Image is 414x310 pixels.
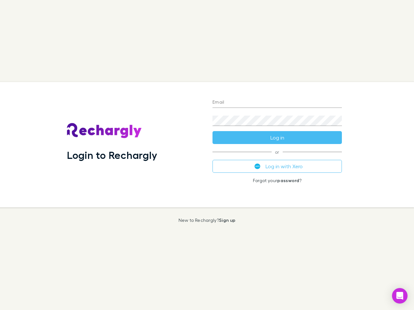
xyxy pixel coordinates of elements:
p: New to Rechargly? [179,218,236,223]
p: Forgot your ? [212,178,342,183]
a: password [277,178,299,183]
img: Rechargly's Logo [67,123,142,139]
img: Xero's logo [255,163,260,169]
a: Sign up [219,217,235,223]
button: Log in with Xero [212,160,342,173]
div: Open Intercom Messenger [392,288,408,304]
h1: Login to Rechargly [67,149,157,161]
button: Log in [212,131,342,144]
